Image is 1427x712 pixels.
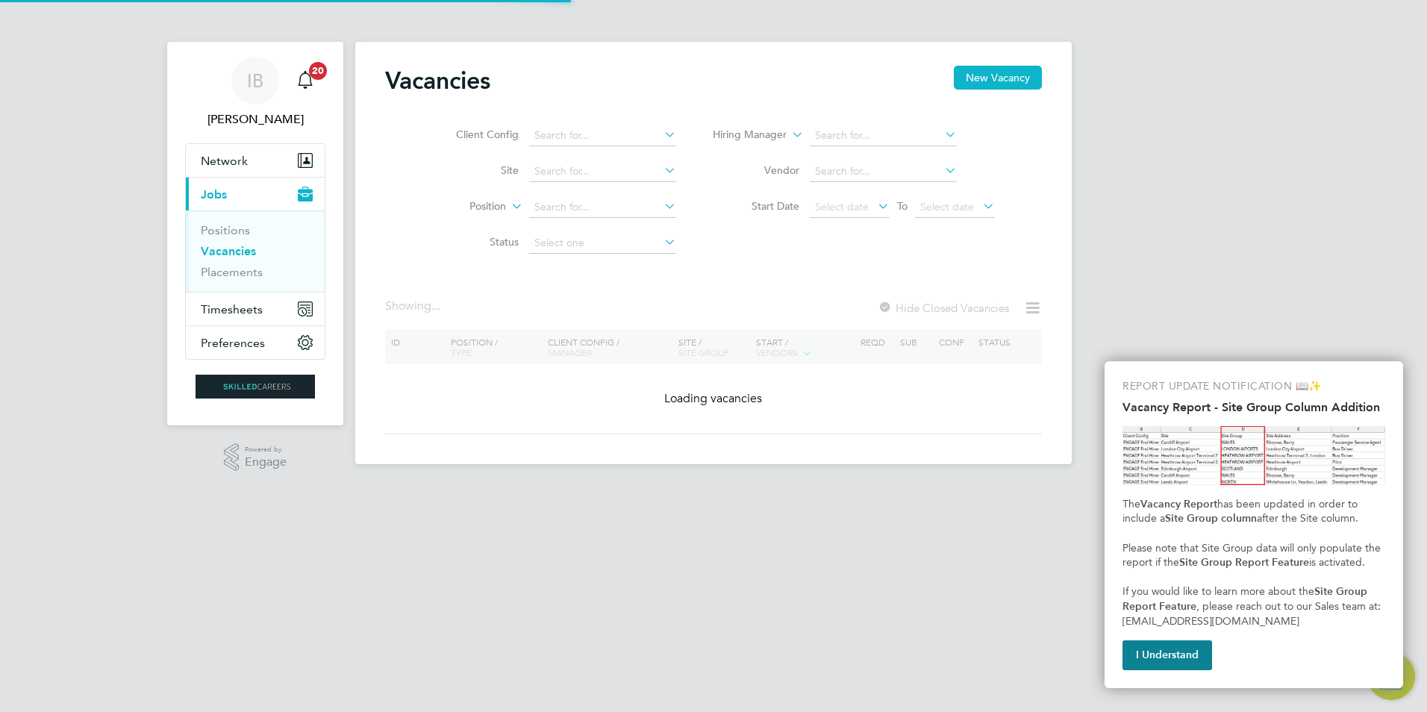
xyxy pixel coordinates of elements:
[201,336,265,350] span: Preferences
[201,244,256,258] a: Vacancies
[201,154,248,168] span: Network
[1257,512,1358,525] span: after the Site column.
[385,299,443,314] div: Showing
[713,199,799,213] label: Start Date
[893,196,912,216] span: To
[1179,556,1309,569] strong: Site Group Report Feature
[185,375,325,399] a: Go to home page
[954,66,1042,90] button: New Vacancy
[201,265,263,279] a: Placements
[1122,542,1384,569] span: Please note that Site Group data will only populate the report if the
[201,187,227,202] span: Jobs
[1122,379,1385,394] p: REPORT UPDATE NOTIFICATION 📖✨
[1140,498,1217,510] strong: Vacancy Report
[878,301,1009,315] label: Hide Closed Vacancies
[245,443,287,456] span: Powered by
[1122,498,1140,510] span: The
[185,110,325,128] span: Isabelle Blackhall
[196,375,315,399] img: skilledcareers-logo-retina.png
[201,223,250,237] a: Positions
[433,128,519,141] label: Client Config
[201,302,263,316] span: Timesheets
[185,57,325,128] a: Go to account details
[247,71,263,90] span: IB
[713,163,799,177] label: Vendor
[433,163,519,177] label: Site
[810,125,957,146] input: Search for...
[385,66,490,96] h2: Vacancies
[810,161,957,182] input: Search for...
[1122,585,1370,613] strong: Site Group Report Feature
[529,197,676,218] input: Search for...
[433,235,519,249] label: Status
[529,233,676,254] input: Select one
[1122,585,1314,598] span: If you would like to learn more about the
[1165,512,1257,525] strong: Site Group column
[1122,640,1212,670] button: I Understand
[309,62,327,80] span: 20
[1122,498,1361,525] span: has been updated in order to include a
[529,161,676,182] input: Search for...
[1309,556,1365,569] span: is activated.
[1122,600,1384,628] span: , please reach out to our Sales team at: [EMAIL_ADDRESS][DOMAIN_NAME]
[1105,361,1403,688] div: Vacancy Report - Site Group Column Addition
[167,42,343,425] nav: Main navigation
[1122,426,1385,485] img: Site Group Column in Vacancy Report
[701,128,787,143] label: Hiring Manager
[245,456,287,469] span: Engage
[529,125,676,146] input: Search for...
[1122,400,1385,414] h2: Vacancy Report - Site Group Column Addition
[431,299,440,313] span: ...
[920,200,974,213] span: Select date
[420,199,506,214] label: Position
[815,200,869,213] span: Select date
